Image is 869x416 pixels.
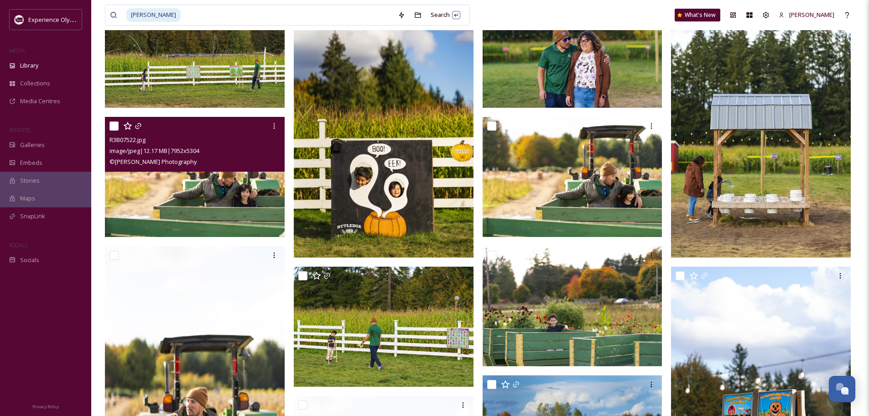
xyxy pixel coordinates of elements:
span: Experience Olympia [28,15,83,24]
span: Media Centres [20,97,60,105]
span: Privacy Policy [32,404,59,410]
span: Socials [20,256,39,264]
span: Stories [20,176,40,185]
span: Maps [20,194,35,203]
img: download.jpeg [15,15,24,24]
span: SnapLink [20,212,45,221]
a: Privacy Policy [32,400,59,411]
span: Galleries [20,141,45,149]
span: Library [20,61,38,70]
span: WIDGETS [9,126,30,133]
span: R3B07522.jpg [109,136,146,144]
span: Embeds [20,158,42,167]
span: © [PERSON_NAME] Photography [109,158,197,166]
a: What's New [675,9,720,21]
img: R3B07521.jpg [483,117,662,237]
span: Collections [20,79,50,88]
img: R3B07536.jpg [294,267,474,387]
span: SOCIALS [9,242,27,248]
a: [PERSON_NAME] [774,6,839,24]
span: [PERSON_NAME] [126,8,181,21]
span: MEDIA [9,47,25,54]
div: Search [426,6,465,24]
img: R3B07503.jpg [483,246,662,366]
span: [PERSON_NAME] [789,11,834,19]
button: Open Chat [829,376,855,402]
img: R3B07522.jpg [105,117,285,237]
span: image/jpeg | 12.17 MB | 7952 x 5304 [109,147,199,155]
